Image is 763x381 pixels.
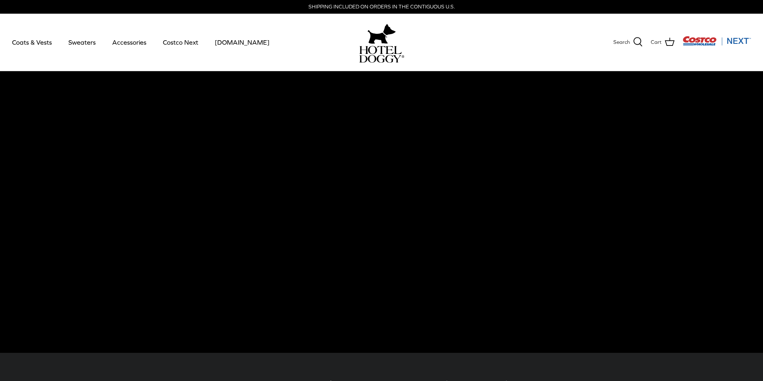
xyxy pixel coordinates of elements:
[359,46,404,63] img: hoteldoggycom
[5,29,59,56] a: Coats & Vests
[683,41,751,47] a: Visit Costco Next
[613,37,643,47] a: Search
[61,29,103,56] a: Sweaters
[208,29,277,56] a: [DOMAIN_NAME]
[368,22,396,46] img: hoteldoggy.com
[683,36,751,46] img: Costco Next
[156,29,206,56] a: Costco Next
[359,22,404,63] a: hoteldoggy.com hoteldoggycom
[105,29,154,56] a: Accessories
[613,38,630,47] span: Search
[651,37,675,47] a: Cart
[651,38,662,47] span: Cart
